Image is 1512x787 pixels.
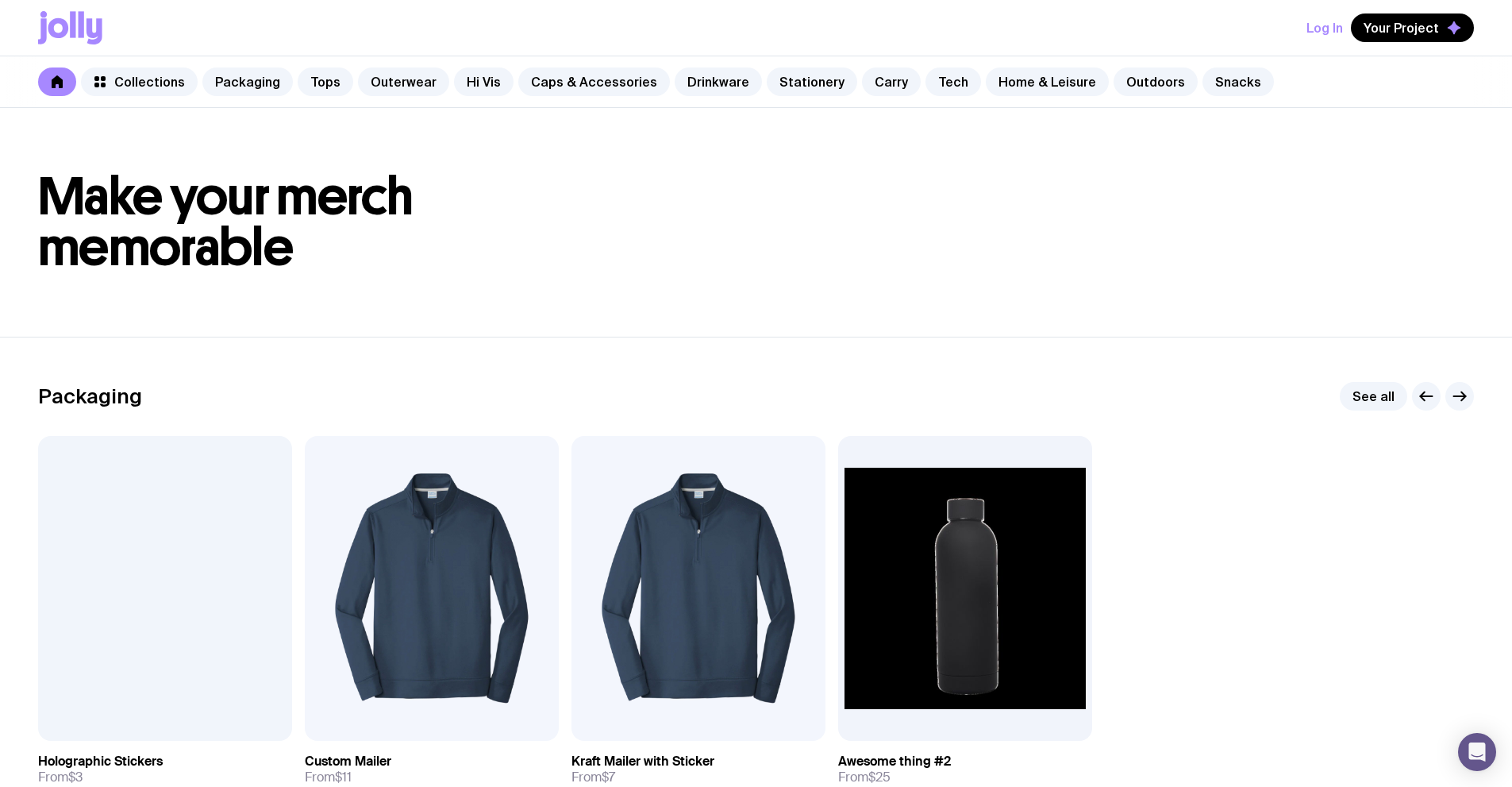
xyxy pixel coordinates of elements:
h3: Holographic Stickers [38,754,163,770]
span: From [838,770,891,785]
span: $3 [68,769,83,785]
a: Tech [925,68,981,96]
span: $25 [868,769,891,785]
div: Open Intercom Messenger [1458,733,1496,771]
button: Your Project [1351,14,1474,42]
h3: Kraft Mailer with Sticker [571,754,714,770]
a: Drinkware [675,68,762,96]
a: Outdoors [1114,68,1198,96]
span: Make your merch memorable [38,165,414,279]
span: Collections [114,74,185,90]
span: $7 [602,769,615,785]
button: Log In [1306,14,1343,42]
a: Carry [862,68,921,96]
a: Stationery [767,68,857,96]
span: From [38,770,83,785]
a: Home & Leisure [986,68,1109,96]
a: Outerwear [358,68,449,96]
a: Caps & Accessories [518,68,670,96]
a: Tops [298,68,353,96]
a: Packaging [202,68,293,96]
span: $11 [335,769,352,785]
h3: Custom Mailer [305,754,391,770]
a: See all [1340,382,1407,411]
h2: Packaging [38,384,142,408]
span: Your Project [1364,20,1439,36]
h3: Awesome thing #2 [838,754,951,770]
a: Collections [81,68,198,96]
span: From [305,770,352,785]
a: Hi Vis [454,68,514,96]
span: From [571,770,615,785]
a: Snacks [1202,68,1274,96]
